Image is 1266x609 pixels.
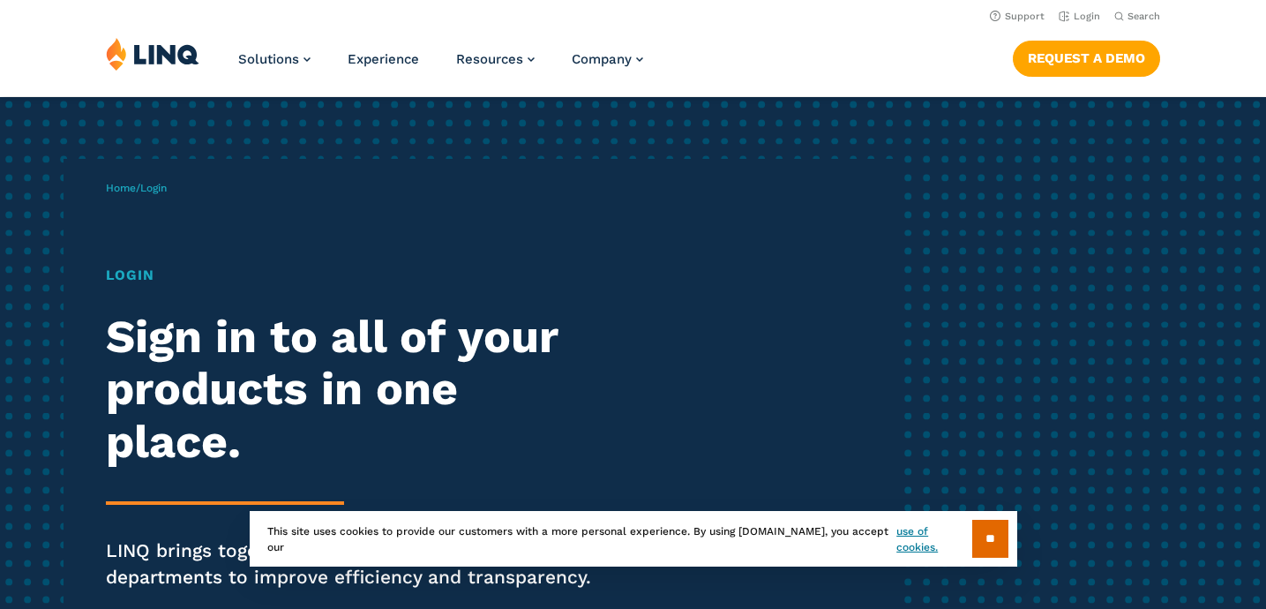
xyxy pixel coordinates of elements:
span: Login [140,182,167,194]
a: use of cookies. [896,523,971,555]
span: / [106,182,167,194]
span: Solutions [238,51,299,67]
div: This site uses cookies to provide our customers with a more personal experience. By using [DOMAIN... [250,511,1017,567]
span: Search [1127,11,1160,22]
span: Company [572,51,632,67]
span: Resources [456,51,523,67]
a: Login [1059,11,1100,22]
button: Open Search Bar [1114,10,1160,23]
a: Home [106,182,136,194]
a: Support [990,11,1045,22]
img: LINQ | K‑12 Software [106,37,199,71]
a: Company [572,51,643,67]
a: Request a Demo [1013,41,1160,76]
a: Solutions [238,51,311,67]
h2: Sign in to all of your products in one place. [106,311,594,469]
h1: Login [106,265,594,286]
nav: Button Navigation [1013,37,1160,76]
nav: Primary Navigation [238,37,643,95]
a: Experience [348,51,419,67]
a: Resources [456,51,535,67]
